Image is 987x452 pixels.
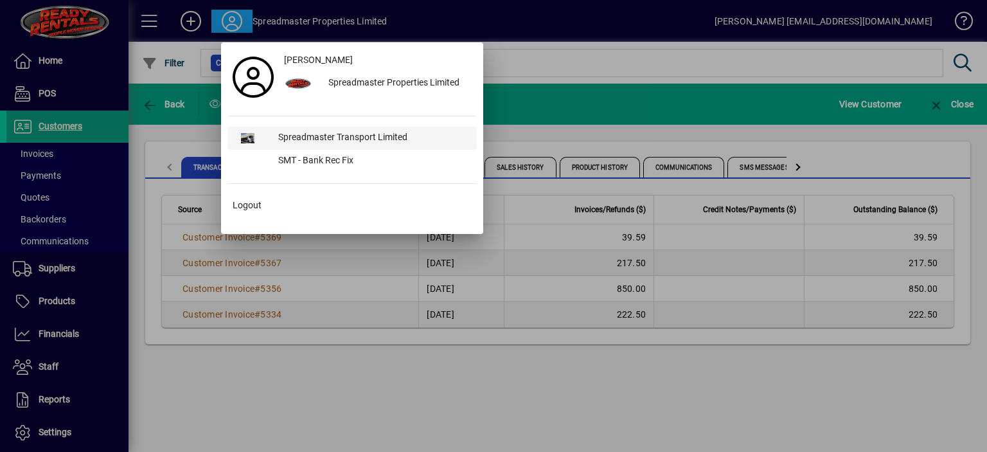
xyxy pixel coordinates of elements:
div: Spreadmaster Transport Limited [268,127,477,150]
span: [PERSON_NAME] [284,53,353,67]
a: [PERSON_NAME] [279,49,477,72]
div: SMT - Bank Rec Fix [268,150,477,173]
button: SMT - Bank Rec Fix [227,150,477,173]
button: Spreadmaster Properties Limited [279,72,477,95]
button: Spreadmaster Transport Limited [227,127,477,150]
a: Profile [227,66,279,89]
button: Logout [227,194,477,217]
span: Logout [233,199,262,212]
div: Spreadmaster Properties Limited [318,72,477,95]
